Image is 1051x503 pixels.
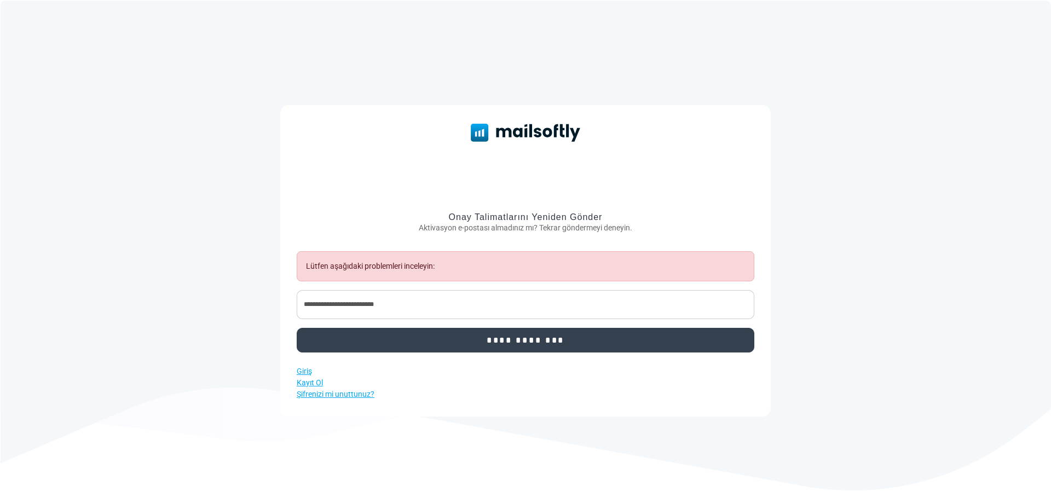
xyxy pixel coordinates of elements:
[471,124,580,141] img: Mailsoftly
[297,390,374,398] a: Şifrenizi mi unuttunuz?
[419,223,632,232] font: Aktivasyon e-postası almadınız mı? Tekrar göndermeyi deneyin.
[297,378,323,387] a: Kayıt Ol
[306,262,435,270] font: Lütfen aşağıdaki problemleri inceleyin:
[449,212,603,222] font: Onay Talimatlarını Yeniden Gönder
[297,367,312,375] a: Giriş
